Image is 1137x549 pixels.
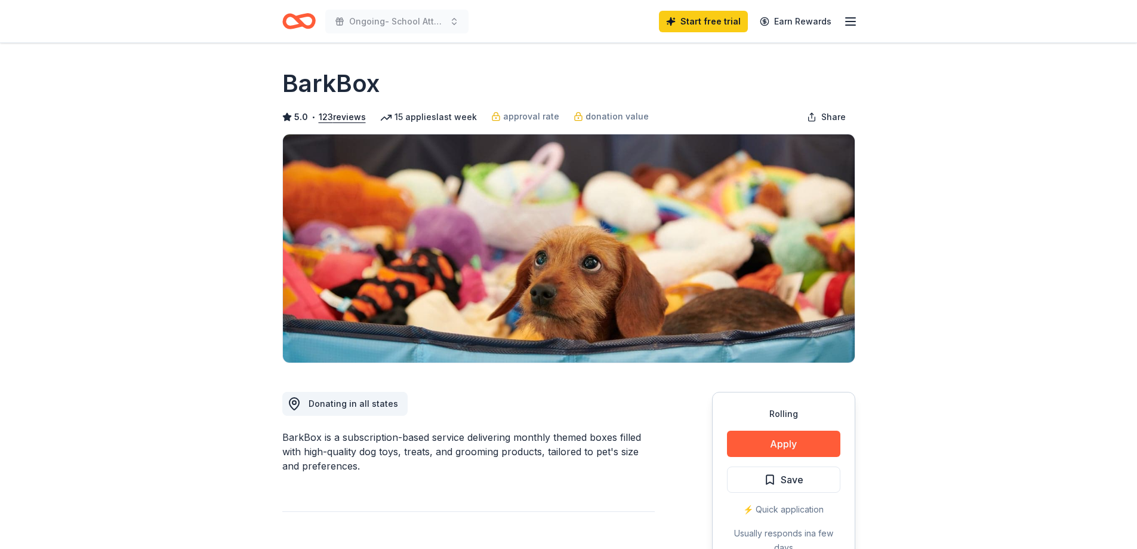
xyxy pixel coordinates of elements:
[781,472,803,487] span: Save
[349,14,445,29] span: Ongoing- School Attendance, Family Engagement, & Academic Incentives
[727,407,840,421] div: Rolling
[727,467,840,493] button: Save
[282,430,655,473] div: BarkBox is a subscription-based service delivering monthly themed boxes filled with high-quality ...
[282,67,380,100] h1: BarkBox
[727,431,840,457] button: Apply
[309,398,398,409] span: Donating in all states
[491,109,559,124] a: approval rate
[659,11,748,32] a: Start free trial
[586,109,649,124] span: donation value
[753,11,839,32] a: Earn Rewards
[797,105,855,129] button: Share
[727,502,840,517] div: ⚡️ Quick application
[574,109,649,124] a: donation value
[282,7,316,35] a: Home
[380,110,477,124] div: 15 applies last week
[821,110,846,124] span: Share
[294,110,308,124] span: 5.0
[311,112,315,122] span: •
[283,134,855,363] img: Image for BarkBox
[503,109,559,124] span: approval rate
[319,110,366,124] button: 123reviews
[325,10,469,33] button: Ongoing- School Attendance, Family Engagement, & Academic Incentives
